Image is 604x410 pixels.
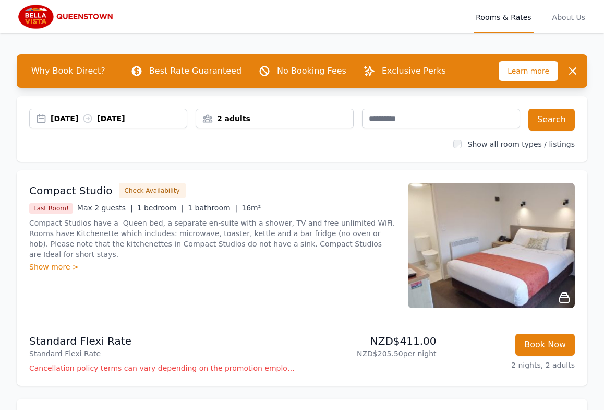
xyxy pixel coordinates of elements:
p: Standard Flexi Rate [29,334,298,348]
p: Best Rate Guaranteed [149,65,241,77]
div: [DATE] [DATE] [51,113,187,124]
p: NZD$411.00 [306,334,437,348]
label: Show all room types / listings [468,140,575,148]
button: Book Now [515,334,575,356]
p: Compact Studios have a Queen bed, a separate en-suite with a shower, TV and free unlimited WiFi. ... [29,218,395,260]
button: Search [528,109,575,131]
span: Max 2 guests | [77,204,133,212]
div: 2 adults [196,113,353,124]
span: Last Room! [29,203,73,214]
span: Learn more [499,61,558,81]
p: No Booking Fees [277,65,346,77]
button: Check Availability [119,183,186,198]
p: 2 nights, 2 adults [445,360,575,370]
img: Bella Vista Queenstown [17,4,117,29]
span: 16m² [241,204,261,212]
span: Why Book Direct? [23,61,114,81]
h3: Compact Studio [29,183,113,198]
p: Cancellation policy terms can vary depending on the promotion employed and the time of stay of th... [29,363,298,373]
p: Standard Flexi Rate [29,348,298,359]
p: NZD$205.50 per night [306,348,437,359]
span: 1 bedroom | [137,204,184,212]
span: 1 bathroom | [188,204,237,212]
p: Exclusive Perks [382,65,446,77]
div: Show more > [29,262,395,272]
